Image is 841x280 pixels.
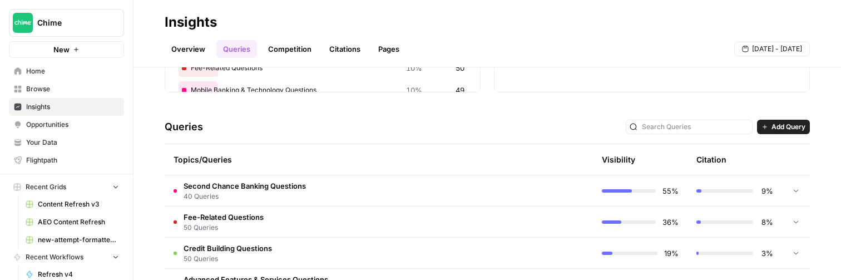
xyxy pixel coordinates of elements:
span: new-attempt-formatted.csv [38,235,119,245]
span: Fee-Related Questions [184,212,264,223]
span: Recent Grids [26,182,66,192]
a: Queries [216,40,257,58]
span: Content Refresh v3 [38,199,119,209]
div: Insights [165,13,217,31]
a: Opportunities [9,116,124,134]
input: Search Queries [642,121,749,132]
span: 40 Queries [184,191,306,202]
button: New [9,41,124,58]
span: 55% [662,185,679,197]
span: New [53,44,70,55]
button: Add Query [757,120,810,134]
span: 10% [406,85,422,96]
h3: Queries [165,119,203,135]
span: Insights [26,102,119,112]
span: 10% [406,62,422,73]
div: Visibility [602,154,635,165]
button: Workspace: Chime [9,9,124,37]
button: Recent Grids [9,179,124,195]
span: Opportunities [26,120,119,130]
div: Citation [696,144,726,175]
span: Home [26,66,119,76]
span: 3% [760,248,773,259]
span: Recent Workflows [26,252,83,262]
span: 36% [662,217,679,228]
span: Second Chance Banking Questions [184,180,306,191]
a: Overview [165,40,212,58]
span: 50 Queries [184,254,272,264]
a: new-attempt-formatted.csv [21,231,124,249]
a: Pages [372,40,406,58]
span: Chime [37,17,105,28]
span: Add Query [771,122,805,132]
span: Your Data [26,137,119,148]
span: AEO Content Refresh [38,217,119,227]
span: 19% [664,248,679,259]
a: Flightpath [9,151,124,169]
span: [DATE] - [DATE] [752,44,802,54]
span: Credit Building Questions [184,243,272,254]
a: AEO Content Refresh [21,213,124,231]
span: 50 Queries [184,223,264,233]
span: Refresh v4 [38,269,119,279]
span: 49 [456,85,464,96]
span: 50 [456,62,464,73]
div: Mobile Banking & Technology Questions [179,81,467,99]
a: Insights [9,98,124,116]
a: Competition [261,40,318,58]
a: Browse [9,80,124,98]
a: Citations [323,40,367,58]
div: Topics/Queries [174,144,489,175]
span: Browse [26,84,119,94]
img: Chime Logo [13,13,33,33]
div: Fee-Related Questions [179,59,467,77]
span: 9% [760,185,773,197]
button: Recent Workflows [9,249,124,266]
a: Content Refresh v3 [21,195,124,213]
span: Flightpath [26,155,119,165]
a: Your Data [9,134,124,151]
span: 8% [760,217,773,228]
button: [DATE] - [DATE] [734,42,810,56]
a: Home [9,62,124,80]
